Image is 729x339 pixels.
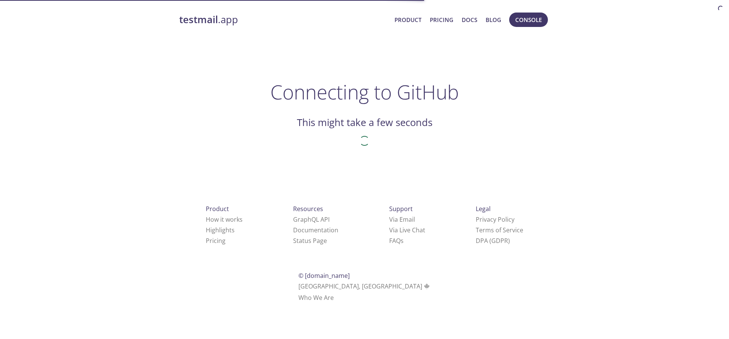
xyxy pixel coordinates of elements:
[298,282,431,290] span: [GEOGRAPHIC_DATA], [GEOGRAPHIC_DATA]
[270,80,459,103] h1: Connecting to GitHub
[297,116,432,129] h2: This might take a few seconds
[462,15,477,25] a: Docs
[389,215,415,224] a: Via Email
[394,15,421,25] a: Product
[293,226,338,234] a: Documentation
[509,13,548,27] button: Console
[179,13,388,26] a: testmail.app
[293,205,323,213] span: Resources
[206,237,226,245] a: Pricing
[430,15,453,25] a: Pricing
[206,226,235,234] a: Highlights
[298,271,350,280] span: © [DOMAIN_NAME]
[401,237,404,245] span: s
[476,226,523,234] a: Terms of Service
[515,15,542,25] span: Console
[293,237,327,245] a: Status Page
[298,293,334,302] a: Who We Are
[389,237,404,245] a: FAQ
[206,205,229,213] span: Product
[476,215,514,224] a: Privacy Policy
[389,205,413,213] span: Support
[476,205,491,213] span: Legal
[486,15,501,25] a: Blog
[476,237,510,245] a: DPA (GDPR)
[179,13,218,26] strong: testmail
[206,215,243,224] a: How it works
[293,215,330,224] a: GraphQL API
[389,226,425,234] a: Via Live Chat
